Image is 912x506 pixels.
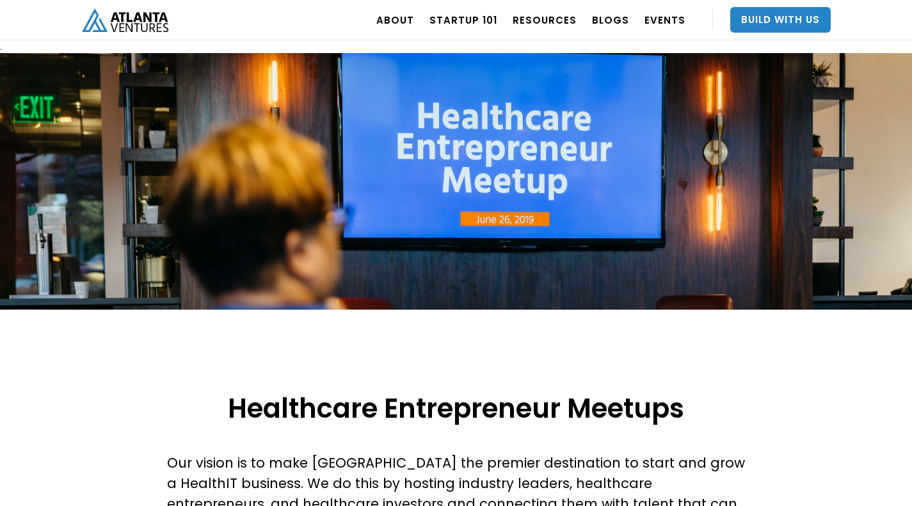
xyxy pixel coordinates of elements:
[95,326,818,427] h1: Healthcare Entrepreneur Meetups
[513,2,577,38] a: RESOURCES
[429,2,497,38] a: Startup 101
[644,2,685,38] a: EVENTS
[592,2,629,38] a: BLOGS
[730,7,831,33] a: Build With Us
[376,2,414,38] a: ABOUT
